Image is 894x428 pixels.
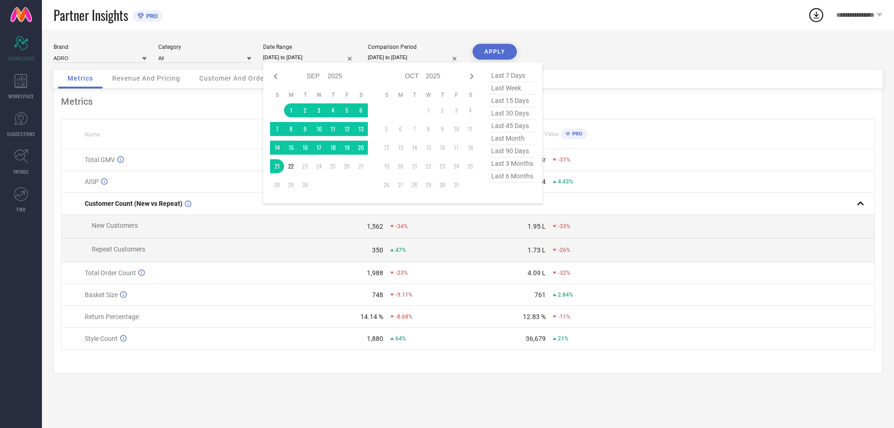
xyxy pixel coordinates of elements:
[435,103,449,117] td: Thu Oct 02 2025
[68,75,93,82] span: Metrics
[263,44,356,50] div: Date Range
[808,7,825,23] div: Open download list
[368,53,461,62] input: Select comparison period
[340,159,354,173] td: Fri Sep 26 2025
[558,335,569,342] span: 21%
[354,122,368,136] td: Sat Sep 13 2025
[526,335,546,342] div: 36,679
[421,122,435,136] td: Wed Oct 08 2025
[558,313,570,320] span: -11%
[298,103,312,117] td: Tue Sep 02 2025
[312,159,326,173] td: Wed Sep 24 2025
[435,178,449,192] td: Thu Oct 30 2025
[489,157,535,170] span: last 3 months
[463,159,477,173] td: Sat Oct 25 2025
[354,141,368,155] td: Sat Sep 20 2025
[393,159,407,173] td: Mon Oct 20 2025
[421,178,435,192] td: Wed Oct 29 2025
[393,178,407,192] td: Mon Oct 27 2025
[340,91,354,99] th: Friday
[298,141,312,155] td: Tue Sep 16 2025
[326,103,340,117] td: Thu Sep 04 2025
[312,122,326,136] td: Wed Sep 10 2025
[489,95,535,107] span: last 15 days
[449,103,463,117] td: Fri Oct 03 2025
[112,75,180,82] span: Revenue And Pricing
[199,75,271,82] span: Customer And Orders
[85,313,139,320] span: Return Percentage
[558,178,573,185] span: 4.43%
[395,335,406,342] span: 64%
[284,122,298,136] td: Mon Sep 08 2025
[558,156,570,163] span: -31%
[340,122,354,136] td: Fri Sep 12 2025
[7,130,35,137] span: SUGGESTIONS
[407,141,421,155] td: Tue Oct 14 2025
[449,91,463,99] th: Friday
[54,6,128,25] span: Partner Insights
[263,53,356,62] input: Select date range
[298,122,312,136] td: Tue Sep 09 2025
[367,223,383,230] div: 1,562
[489,132,535,145] span: last month
[284,103,298,117] td: Mon Sep 01 2025
[463,122,477,136] td: Sat Oct 11 2025
[421,91,435,99] th: Wednesday
[489,145,535,157] span: last 90 days
[367,335,383,342] div: 1,880
[523,313,546,320] div: 12.83 %
[558,223,570,230] span: -33%
[367,269,383,277] div: 1,988
[284,178,298,192] td: Mon Sep 29 2025
[489,120,535,132] span: last 45 days
[570,131,582,137] span: PRO
[92,222,138,229] span: New Customers
[407,91,421,99] th: Tuesday
[435,122,449,136] td: Thu Oct 09 2025
[421,159,435,173] td: Wed Oct 22 2025
[85,335,118,342] span: Style Count
[270,91,284,99] th: Sunday
[407,122,421,136] td: Tue Oct 07 2025
[473,44,517,60] button: APPLY
[407,159,421,173] td: Tue Oct 21 2025
[13,168,29,175] span: TRENDS
[8,93,34,100] span: WORKSPACE
[7,55,35,62] span: SCORECARDS
[435,91,449,99] th: Thursday
[379,122,393,136] td: Sun Oct 05 2025
[372,291,383,299] div: 748
[85,200,183,207] span: Customer Count (New vs Repeat)
[17,206,26,213] span: FWD
[449,122,463,136] td: Fri Oct 10 2025
[354,91,368,99] th: Saturday
[54,44,147,50] div: Brand
[395,223,408,230] span: -34%
[368,44,461,50] div: Comparison Period
[340,103,354,117] td: Fri Sep 05 2025
[528,269,546,277] div: 4.09 L
[463,141,477,155] td: Sat Oct 18 2025
[92,245,145,253] span: Repeat Customers
[466,71,477,82] div: Next month
[558,292,573,298] span: 2.84%
[354,159,368,173] td: Sat Sep 27 2025
[489,107,535,120] span: last 30 days
[393,91,407,99] th: Monday
[298,91,312,99] th: Tuesday
[435,159,449,173] td: Thu Oct 23 2025
[270,178,284,192] td: Sun Sep 28 2025
[395,292,413,298] span: -9.11%
[298,178,312,192] td: Tue Sep 30 2025
[395,247,406,253] span: 47%
[393,122,407,136] td: Mon Oct 06 2025
[326,91,340,99] th: Thursday
[85,178,99,185] span: AISP
[372,246,383,254] div: 350
[326,141,340,155] td: Thu Sep 18 2025
[535,291,546,299] div: 761
[312,141,326,155] td: Wed Sep 17 2025
[158,44,251,50] div: Category
[340,141,354,155] td: Fri Sep 19 2025
[270,71,281,82] div: Previous month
